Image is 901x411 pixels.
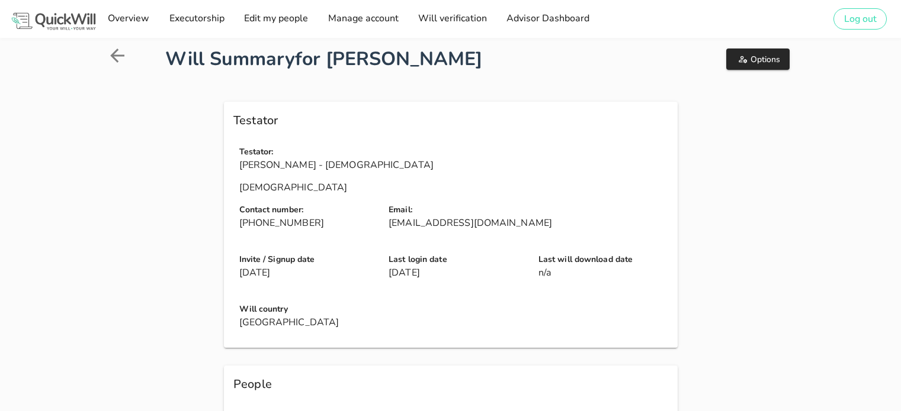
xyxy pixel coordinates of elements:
[736,54,780,65] span: Options
[224,365,678,403] div: People
[240,7,312,31] a: Edit my people
[243,12,308,25] span: Edit my people
[239,266,375,279] p: [DATE]
[239,303,674,316] h4: Will country
[538,253,674,266] h4: Last will download date
[726,48,790,70] button: Options
[165,45,619,73] h1: Will Summary
[844,12,877,25] span: Log out
[295,46,482,72] span: for [PERSON_NAME]
[239,216,375,229] p: [PHONE_NUMBER]
[239,181,674,194] p: [DEMOGRAPHIC_DATA]
[239,253,375,266] h4: Invite / Signup date
[224,102,678,140] div: Testator
[389,216,674,229] p: [EMAIL_ADDRESS][DOMAIN_NAME]
[239,203,375,216] h4: Contact number:
[502,7,593,31] a: Advisor Dashboard
[389,203,674,216] h4: Email:
[165,7,227,31] a: Executorship
[414,7,490,31] a: Will verification
[389,266,524,279] p: [DATE]
[833,8,887,30] button: Log out
[239,145,674,158] h4: Testator:
[506,12,589,25] span: Advisor Dashboard
[538,266,674,279] p: n/a
[239,158,674,171] p: [PERSON_NAME] - [DEMOGRAPHIC_DATA]
[168,12,224,25] span: Executorship
[239,316,674,329] p: [GEOGRAPHIC_DATA]
[104,7,153,31] a: Overview
[323,7,402,31] a: Manage account
[327,12,398,25] span: Manage account
[107,12,149,25] span: Overview
[418,12,487,25] span: Will verification
[9,11,98,31] img: Logo
[389,253,524,266] h4: Last login date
